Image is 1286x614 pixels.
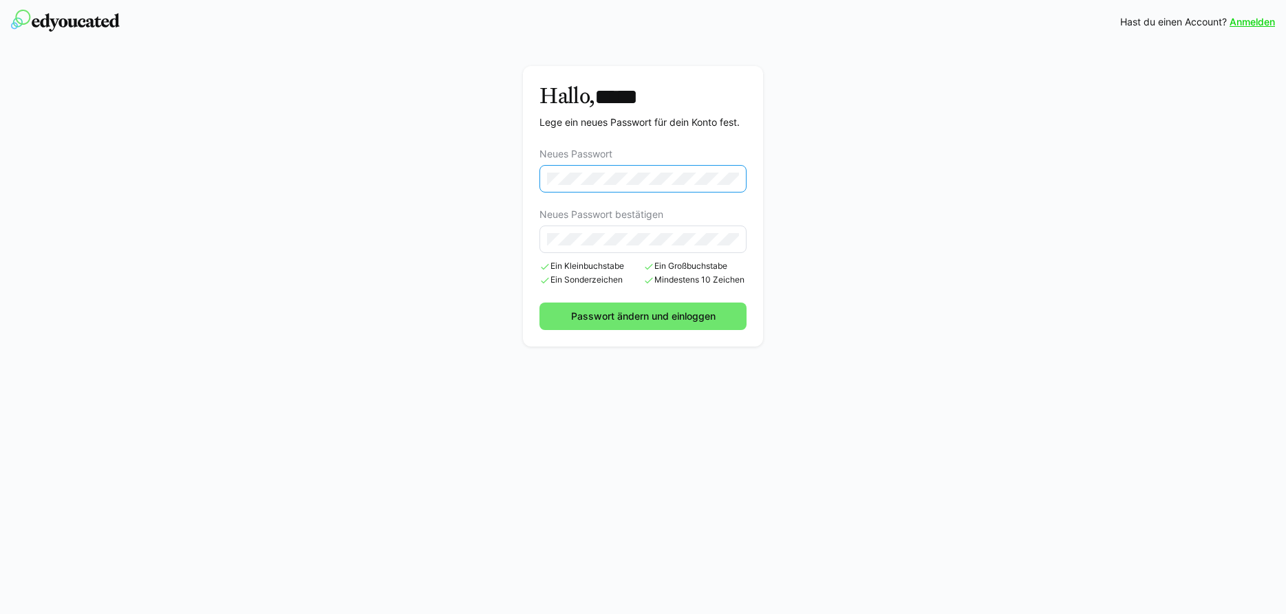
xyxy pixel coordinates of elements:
[643,275,747,286] span: Mindestens 10 Zeichen
[539,275,643,286] span: Ein Sonderzeichen
[569,309,718,323] span: Passwort ändern und einloggen
[539,83,740,110] h3: Hallo,
[1230,15,1275,29] a: Anmelden
[11,10,120,32] img: edyoucated
[539,261,643,272] span: Ein Kleinbuchstabe
[643,261,747,272] span: Ein Großbuchstabe
[1120,15,1227,29] span: Hast du einen Account?
[539,116,740,129] p: Lege ein neues Passwort für dein Konto fest.
[539,209,663,220] span: Neues Passwort bestätigen
[539,149,612,160] span: Neues Passwort
[539,303,746,330] button: Passwort ändern und einloggen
